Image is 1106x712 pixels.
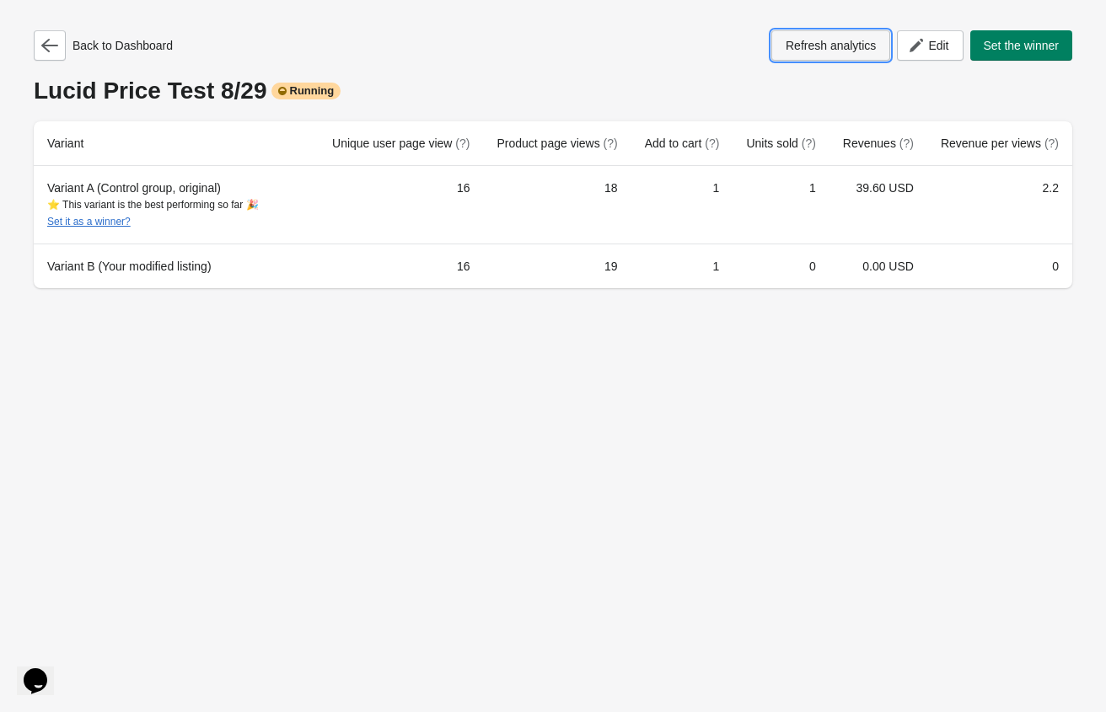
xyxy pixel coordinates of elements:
[271,83,341,99] div: Running
[843,137,914,150] span: Revenues
[733,166,829,244] td: 1
[705,137,719,150] span: (?)
[631,244,733,288] td: 1
[47,216,131,228] button: Set it as a winner?
[34,78,1072,104] div: Lucid Price Test 8/29
[34,30,173,61] div: Back to Dashboard
[483,166,631,244] td: 18
[786,39,876,52] span: Refresh analytics
[984,39,1060,52] span: Set the winner
[927,166,1072,244] td: 2.2
[631,166,733,244] td: 1
[47,179,305,230] div: Variant A (Control group, original)
[1044,137,1059,150] span: (?)
[319,166,483,244] td: 16
[899,137,914,150] span: (?)
[941,137,1059,150] span: Revenue per views
[746,137,815,150] span: Units sold
[970,30,1073,61] button: Set the winner
[497,137,617,150] span: Product page views
[34,121,319,166] th: Variant
[332,137,470,150] span: Unique user page view
[829,244,927,288] td: 0.00 USD
[927,244,1072,288] td: 0
[829,166,927,244] td: 39.60 USD
[645,137,720,150] span: Add to cart
[47,196,305,230] div: ⭐ This variant is the best performing so far 🎉
[802,137,816,150] span: (?)
[897,30,963,61] button: Edit
[17,645,71,695] iframe: chat widget
[604,137,618,150] span: (?)
[483,244,631,288] td: 19
[928,39,948,52] span: Edit
[771,30,890,61] button: Refresh analytics
[47,258,305,275] div: Variant B (Your modified listing)
[319,244,483,288] td: 16
[733,244,829,288] td: 0
[455,137,470,150] span: (?)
